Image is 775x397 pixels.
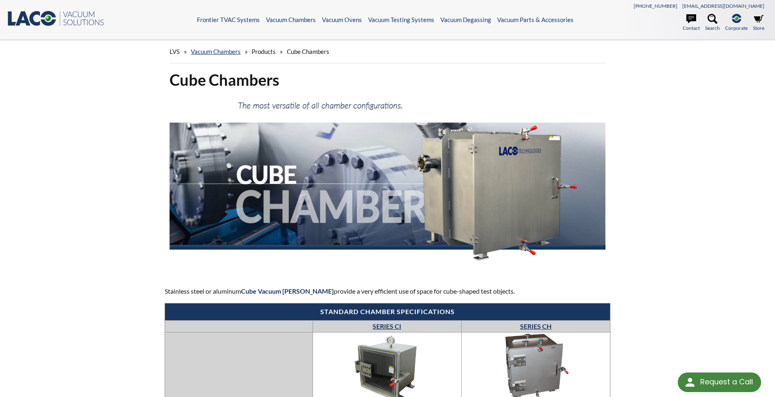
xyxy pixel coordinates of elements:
a: Vacuum Degassing [440,16,491,23]
img: Cube Chambers header [170,96,605,271]
span: Cube Chambers [287,48,329,55]
strong: Cube Vacuum [PERSON_NAME] [241,287,334,295]
a: Vacuum Testing Systems [368,16,434,23]
span: Corporate [725,24,748,32]
a: SERIES CH [520,322,552,330]
h1: Cube Chambers [170,70,605,90]
a: [EMAIL_ADDRESS][DOMAIN_NAME] [682,3,764,9]
a: Search [705,14,720,32]
div: Request a Call [678,372,761,392]
a: Contact [683,14,700,32]
img: round button [683,376,697,389]
a: Store [753,14,764,32]
p: Stainless steel or aluminum provide a very efficient use of space for cube-shaped test objects. [165,286,610,297]
a: Vacuum Chambers [191,48,241,55]
span: Products [252,48,276,55]
a: Vacuum Parts & Accessories [497,16,574,23]
a: [PHONE_NUMBER] [634,3,677,9]
a: Frontier TVAC Systems [197,16,260,23]
h4: Standard chamber specifications [169,308,605,316]
div: » » » [170,40,605,63]
span: LVS [170,48,180,55]
div: Request a Call [700,372,753,391]
a: Vacuum Ovens [322,16,362,23]
a: Vacuum Chambers [266,16,316,23]
a: SERIES CI [373,322,401,330]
